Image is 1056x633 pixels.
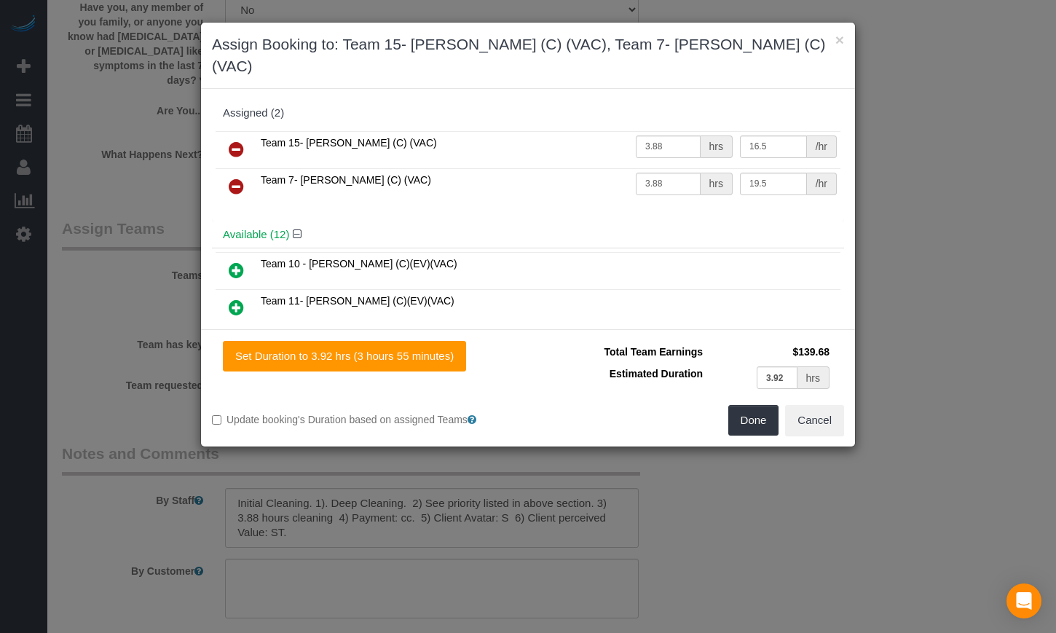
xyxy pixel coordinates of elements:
span: Team 11- [PERSON_NAME] (C)(EV)(VAC) [261,295,454,307]
h3: Assign Booking to: Team 15- [PERSON_NAME] (C) (VAC), Team 7- [PERSON_NAME] (C) (VAC) [212,34,844,77]
button: × [835,32,844,47]
div: Open Intercom Messenger [1006,583,1041,618]
div: /hr [807,135,837,158]
span: Team 7- [PERSON_NAME] (C) (VAC) [261,174,431,186]
div: Assigned (2) [223,107,833,119]
button: Done [728,405,779,436]
span: Team 10 - [PERSON_NAME] (C)(EV)(VAC) [261,258,457,270]
input: Update booking's Duration based on assigned Teams [212,415,221,425]
span: Estimated Duration [610,368,703,380]
h4: Available (12) [223,229,833,241]
div: hrs [701,173,733,195]
label: Update booking's Duration based on assigned Teams [212,412,517,427]
td: $139.68 [706,341,833,363]
div: hrs [701,135,733,158]
div: /hr [807,173,837,195]
button: Cancel [785,405,844,436]
div: hrs [797,366,830,389]
span: Team 15- [PERSON_NAME] (C) (VAC) [261,137,437,149]
button: Set Duration to 3.92 hrs (3 hours 55 minutes) [223,341,466,371]
td: Total Team Earnings [539,341,706,363]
